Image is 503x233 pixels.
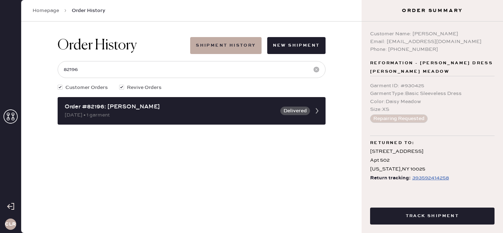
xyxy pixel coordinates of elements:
[280,107,310,115] button: Delivered
[65,103,276,111] div: Order #82196: [PERSON_NAME]
[370,212,495,219] a: Track Shipment
[65,84,108,91] span: Customer Orders
[65,111,276,119] div: [DATE] • 1 garment
[370,114,428,123] button: Repairing Requested
[370,46,495,53] div: Phone: [PHONE_NUMBER]
[411,174,449,183] a: 393592414258
[370,38,495,46] div: Email: [EMAIL_ADDRESS][DOMAIN_NAME]
[362,7,503,14] h3: Order Summary
[370,90,495,97] div: Garment Type : Basic Sleeveless Dress
[370,147,495,174] div: [STREET_ADDRESS] Apt 502 [US_STATE] , NY 10025
[190,37,261,54] button: Shipment History
[370,30,495,38] div: Customer Name: [PERSON_NAME]
[72,7,105,14] span: Order History
[370,174,411,183] span: Return tracking:
[370,106,495,113] div: Size : XS
[370,98,495,106] div: Color : Daisy Meadow
[58,37,137,54] h1: Order History
[267,37,326,54] button: New Shipment
[370,82,495,90] div: Garment ID : # 930425
[58,61,326,78] input: Search by order number, customer name, email or phone number
[370,208,495,225] button: Track Shipment
[370,59,495,76] span: Reformation - [PERSON_NAME] Dress [PERSON_NAME] Meadow
[33,7,59,14] a: Homepage
[469,201,500,232] iframe: Front Chat
[412,174,449,182] div: https://www.fedex.com/apps/fedextrack/?tracknumbers=393592414258&cntry_code=US
[370,139,415,147] span: Returned to:
[127,84,162,91] span: Revive Orders
[5,222,16,227] h3: CLR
